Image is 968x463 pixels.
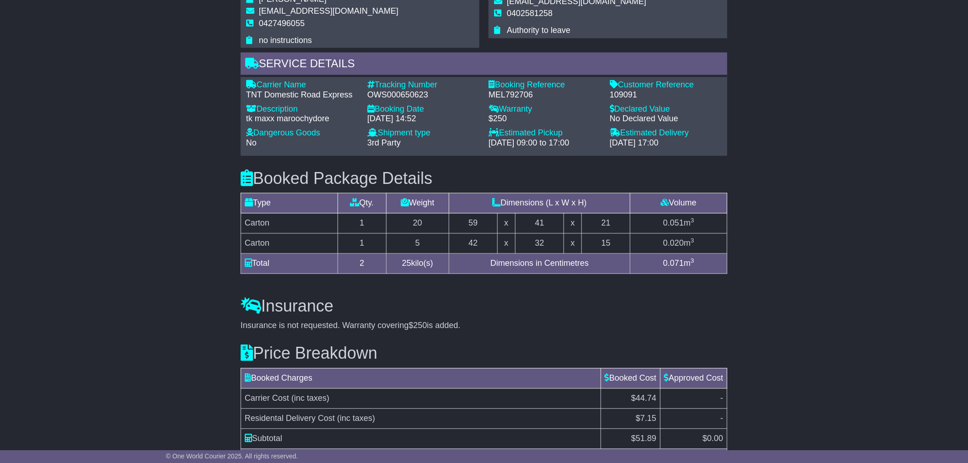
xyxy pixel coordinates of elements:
[245,414,335,423] span: Residental Delivery Cost
[246,139,257,148] span: No
[601,368,660,388] td: Booked Cost
[291,394,329,403] span: (inc taxes)
[630,254,727,274] td: m
[507,26,570,35] span: Authority to leave
[338,214,386,234] td: 1
[367,80,479,90] div: Tracking Number
[246,129,358,139] div: Dangerous Goods
[489,139,601,149] div: [DATE] 09:00 to 17:00
[386,254,449,274] td: kilo(s)
[564,234,581,254] td: x
[489,90,601,100] div: MEL792706
[630,194,727,214] td: Volume
[449,214,497,234] td: 59
[337,414,375,423] span: (inc taxes)
[246,104,358,114] div: Description
[241,170,727,188] h3: Booked Package Details
[338,194,386,214] td: Qty.
[663,219,684,228] span: 0.051
[691,258,694,264] sup: 3
[631,394,656,403] span: $44.74
[259,36,312,45] span: no instructions
[610,139,722,149] div: [DATE] 17:00
[386,234,449,254] td: 5
[721,394,723,403] span: -
[691,217,694,224] sup: 3
[409,321,427,330] span: $250
[259,6,398,16] span: [EMAIL_ADDRESS][DOMAIN_NAME]
[338,234,386,254] td: 1
[367,129,479,139] div: Shipment type
[367,139,401,148] span: 3rd Party
[630,214,727,234] td: m
[507,9,553,18] span: 0402581258
[241,345,727,363] h3: Price Breakdown
[663,239,684,248] span: 0.020
[721,414,723,423] span: -
[386,214,449,234] td: 20
[582,234,630,254] td: 15
[516,214,564,234] td: 41
[582,214,630,234] td: 21
[489,80,601,90] div: Booking Reference
[636,434,656,443] span: 51.89
[241,429,601,449] td: Subtotal
[338,254,386,274] td: 2
[367,114,479,124] div: [DATE] 14:52
[707,434,723,443] span: 0.00
[259,19,305,28] span: 0427496055
[241,194,338,214] td: Type
[489,114,601,124] div: $250
[241,53,727,77] div: Service Details
[402,259,411,268] span: 25
[489,104,601,114] div: Warranty
[601,429,660,449] td: $
[241,368,601,388] td: Booked Charges
[630,234,727,254] td: m
[367,90,479,100] div: OWS000650623
[449,194,630,214] td: Dimensions (L x W x H)
[489,129,601,139] div: Estimated Pickup
[241,321,727,331] div: Insurance is not requested. Warranty covering is added.
[449,254,630,274] td: Dimensions in Centimetres
[241,297,727,316] h3: Insurance
[367,104,479,114] div: Booking Date
[449,234,497,254] td: 42
[246,90,358,100] div: TNT Domestic Road Express
[610,104,722,114] div: Declared Value
[636,414,656,423] span: $7.15
[246,80,358,90] div: Carrier Name
[564,214,581,234] td: x
[610,129,722,139] div: Estimated Delivery
[386,194,449,214] td: Weight
[246,114,358,124] div: tk maxx maroochydore
[241,214,338,234] td: Carton
[660,368,727,388] td: Approved Cost
[245,394,289,403] span: Carrier Cost
[241,234,338,254] td: Carton
[241,254,338,274] td: Total
[610,114,722,124] div: No Declared Value
[516,234,564,254] td: 32
[497,234,515,254] td: x
[497,214,515,234] td: x
[166,452,298,460] span: © One World Courier 2025. All rights reserved.
[610,80,722,90] div: Customer Reference
[660,429,727,449] td: $
[663,259,684,268] span: 0.071
[610,90,722,100] div: 109091
[691,237,694,244] sup: 3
